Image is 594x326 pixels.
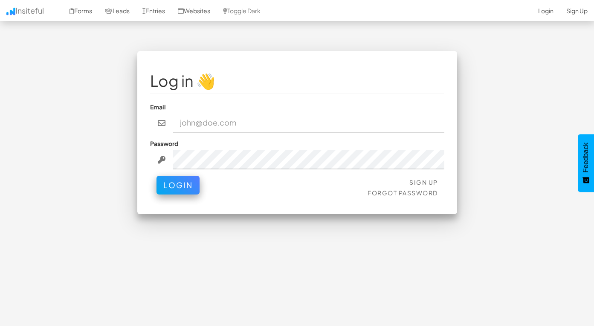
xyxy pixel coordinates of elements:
h1: Log in 👋 [150,72,444,89]
button: Feedback - Show survey [578,134,594,192]
a: Forgot Password [368,189,438,197]
label: Email [150,103,166,111]
button: Login [156,176,200,194]
input: john@doe.com [173,113,444,133]
a: Sign Up [409,178,438,186]
span: Feedback [582,143,590,172]
label: Password [150,139,178,148]
img: icon.png [6,8,15,15]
